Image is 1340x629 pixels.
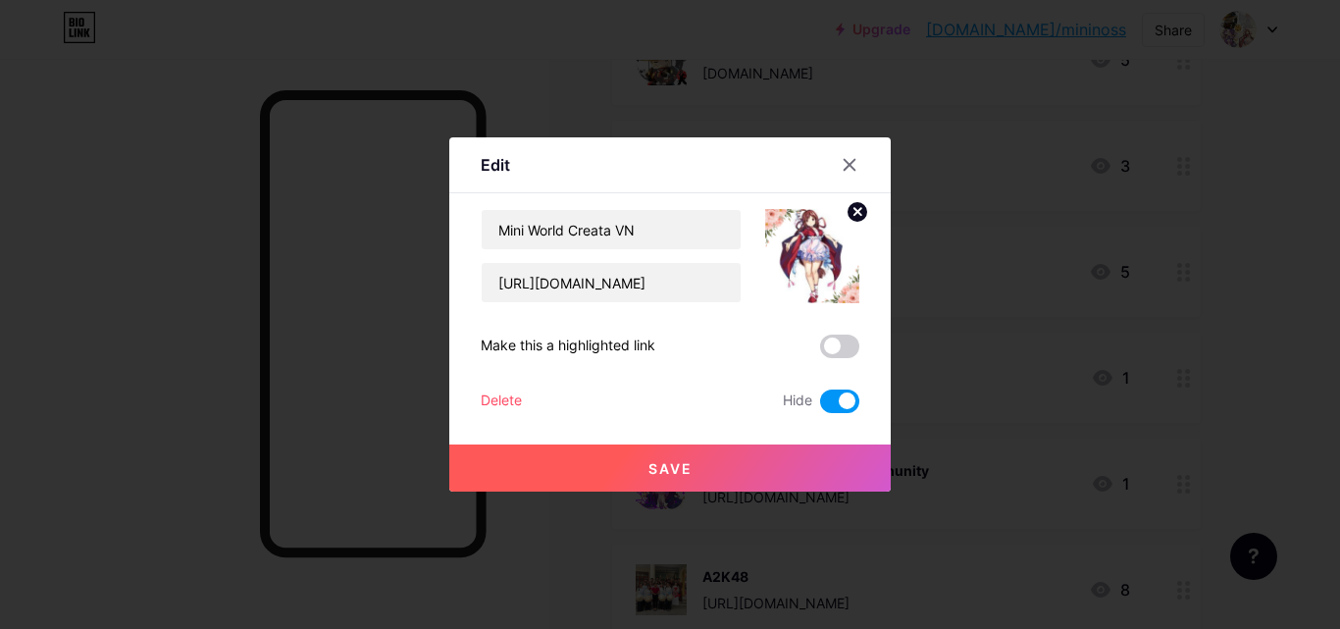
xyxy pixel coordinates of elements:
div: Edit [481,153,510,177]
input: Title [482,210,741,249]
input: URL [482,263,741,302]
img: link_thumbnail [765,209,859,303]
button: Save [449,445,891,492]
div: Delete [481,390,522,413]
span: Hide [783,390,812,413]
div: Make this a highlighted link [481,335,655,358]
span: Save [648,460,693,477]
